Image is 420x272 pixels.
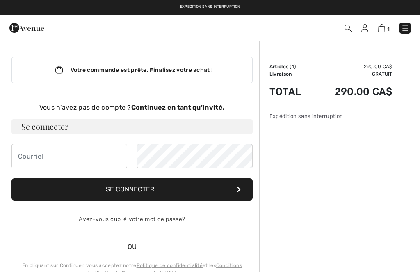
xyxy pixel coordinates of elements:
[123,242,141,252] span: OU
[11,57,253,83] div: Votre commande est prête. Finalisez votre achat !
[9,23,44,31] a: 1ère Avenue
[11,119,253,134] h3: Se connecter
[11,144,127,168] input: Courriel
[9,20,44,36] img: 1ère Avenue
[251,8,412,156] iframe: Boîte de dialogue Se connecter avec Google
[137,263,203,268] a: Politique de confidentialité
[131,104,225,111] strong: Continuez en tant qu'invité.
[11,178,253,201] button: Se connecter
[79,216,185,223] a: Avez-vous oublié votre mot de passe?
[11,103,253,113] div: Vous n'avez pas de compte ?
